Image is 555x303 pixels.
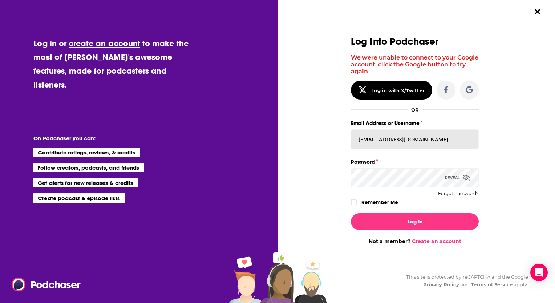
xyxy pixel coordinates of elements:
li: Get alerts for new releases & credits [33,178,138,187]
a: create an account [69,38,140,48]
div: Reveal [445,168,470,187]
label: Remember Me [361,198,398,207]
a: Podchaser - Follow, Share and Rate Podcasts [12,278,76,291]
div: OR [411,107,419,113]
div: This site is protected by reCAPTCHA and the Google and apply. [400,273,528,288]
button: Forgot Password? [438,191,479,196]
a: Terms of Service [471,282,513,287]
img: Podchaser - Follow, Share and Rate Podcasts [12,278,81,291]
a: Create an account [412,238,461,245]
label: Email Address or Username [351,118,479,128]
label: Password [351,157,479,167]
div: Log in with X/Twitter [371,88,425,93]
h3: Log Into Podchaser [351,36,479,47]
button: Log in with X/Twitter [351,81,432,100]
li: On Podchaser you can: [33,135,179,142]
button: Close Button [531,5,544,19]
button: Log In [351,213,479,230]
li: Contribute ratings, reviews, & credits [33,148,140,157]
span: We were unable to connect to your Google account, click the Google button to try again [351,54,478,75]
input: Email Address or Username [351,129,479,149]
a: Privacy Policy [423,282,459,287]
div: Not a member? [351,238,479,245]
div: Open Intercom Messenger [530,264,548,281]
li: Follow creators, podcasts, and friends [33,163,144,172]
li: Create podcast & episode lists [33,193,125,203]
